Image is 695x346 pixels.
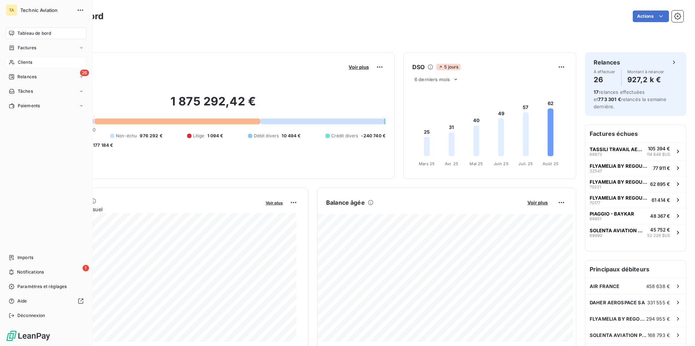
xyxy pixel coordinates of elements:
span: Déconnexion [17,312,45,319]
h6: Balance âgée [326,198,365,207]
h4: 26 [594,74,615,86]
span: 6 derniers mois [414,76,450,82]
span: 105 394 € [648,146,670,151]
span: Litige [193,133,205,139]
span: 331 555 € [647,300,670,305]
h6: DSO [412,63,425,71]
span: À effectuer [594,70,615,74]
span: 62 895 € [650,181,670,187]
span: Montant à relancer [627,70,664,74]
span: Clients [18,59,32,66]
span: 69873 [590,152,602,157]
span: SOLENTA AVIATION PTY [590,228,644,233]
span: 10 494 € [282,133,300,139]
button: SOLENTA AVIATION PTY6999045 752 €52 226 $US [585,224,686,242]
h2: 1 875 292,42 € [41,94,386,116]
span: Tâches [18,88,33,95]
span: Paramètres et réglages [17,283,67,290]
span: 70221 [590,185,601,189]
span: Paiements [18,103,40,109]
span: FLYAMELIA BY REGOURD AVIATION [590,195,649,201]
span: 773 301 € [598,96,621,102]
h6: Relances [594,58,620,67]
button: PIAGGIO - BAYKAR6985148 367 € [585,208,686,224]
span: FLYAMELIA BY REGOURD AVIATION [590,316,646,322]
a: Imports [6,252,87,263]
span: 168 793 € [648,332,670,338]
span: 1 [83,265,89,271]
span: DAHER AEROSPACE SA [590,300,645,305]
span: SOLENTA AVIATION PTY [590,332,648,338]
span: Factures [18,45,36,51]
span: Imports [17,254,33,261]
h6: Factures échues [585,125,686,142]
img: Logo LeanPay [6,330,51,342]
span: 5 jours [436,64,460,70]
span: Voir plus [527,200,548,205]
span: Crédit divers [331,133,358,139]
div: TA [6,4,17,16]
button: FLYAMELIA BY REGOURD AVIATION7017761 414 € [585,192,686,208]
span: Aide [17,298,27,304]
span: Technic Aviation [20,7,72,13]
span: 32547 [590,169,602,173]
a: Factures [6,42,87,54]
button: Voir plus [346,64,371,70]
span: 48 367 € [650,213,670,219]
span: FLYAMELIA BY REGOURD AVIATION [590,163,650,169]
tspan: Juin 25 [494,161,509,166]
span: Voir plus [266,200,283,205]
span: 0 [93,127,96,133]
span: -240 740 € [361,133,386,139]
button: Voir plus [525,199,550,206]
span: PIAGGIO - BAYKAR [590,211,634,217]
a: Clients [6,57,87,68]
tspan: Mai 25 [469,161,483,166]
span: Débit divers [254,133,279,139]
span: relances effectuées et relancés la semaine dernière. [594,89,667,109]
h4: 927,2 k € [627,74,664,86]
button: Actions [633,11,669,22]
span: FLYAMELIA BY REGOURD AVIATION [590,179,647,185]
span: 1 094 € [207,133,223,139]
span: 77 911 € [653,165,670,171]
button: FLYAMELIA BY REGOURD AVIATION3254777 911 € [585,160,686,176]
button: FLYAMELIA BY REGOURD AVIATION7022162 895 € [585,176,686,192]
button: TASSILI TRAVAIL AERIEN69873105 394 €114 848 $US [585,142,686,160]
span: Non-échu [116,133,137,139]
span: 45 752 € [650,227,670,233]
tspan: Mars 25 [419,161,435,166]
a: Aide [6,295,87,307]
a: Paiements [6,100,87,112]
tspan: Août 25 [543,161,559,166]
iframe: Intercom live chat [670,321,688,339]
span: 458 638 € [646,283,670,289]
span: Tableau de bord [17,30,51,37]
span: 52 226 $US [647,233,670,239]
span: Voir plus [349,64,369,70]
h6: Principaux débiteurs [585,260,686,278]
tspan: Avr. 25 [445,161,458,166]
span: Chiffre d'affaires mensuel [41,205,261,213]
span: 69990 [590,233,602,238]
span: 26 [80,70,89,76]
span: 70177 [590,201,600,205]
tspan: Juil. 25 [518,161,533,166]
span: 976 292 € [140,133,162,139]
span: Relances [17,74,37,80]
a: Paramètres et réglages [6,281,87,292]
a: Tâches [6,86,87,97]
span: 69851 [590,217,601,221]
span: 61 414 € [652,197,670,203]
a: Tableau de bord [6,28,87,39]
span: Notifications [17,269,44,275]
span: 17 [594,89,599,95]
a: 26Relances [6,71,87,83]
span: 294 955 € [646,316,670,322]
span: 114 848 $US [647,151,670,158]
span: TASSILI TRAVAIL AERIEN [590,146,644,152]
button: Voir plus [264,199,285,206]
span: AIR FRANCE [590,283,620,289]
span: -177 184 € [91,142,113,149]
